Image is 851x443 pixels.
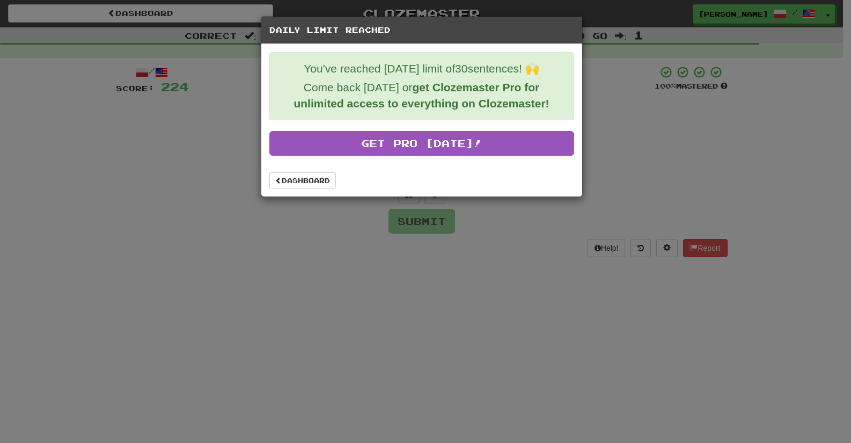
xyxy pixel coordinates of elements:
a: Get Pro [DATE]! [269,131,574,156]
strong: get Clozemaster Pro for unlimited access to everything on Clozemaster! [294,81,549,110]
a: Dashboard [269,172,336,188]
p: You've reached [DATE] limit of 30 sentences! 🙌 [278,61,566,77]
h5: Daily Limit Reached [269,25,574,35]
p: Come back [DATE] or [278,79,566,112]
